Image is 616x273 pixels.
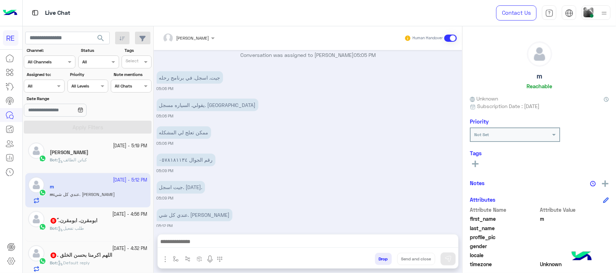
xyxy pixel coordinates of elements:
button: Drop [375,253,392,265]
h6: Priority [470,118,489,125]
img: make a call [217,256,223,262]
p: 30/9/2025, 5:06 PM [157,126,211,139]
button: select flow [170,253,182,265]
p: 30/9/2025, 5:09 PM [157,181,205,194]
span: null [540,242,609,250]
h5: اللهم اكرمنا بحسن الخلق . [50,252,112,258]
small: [DATE] - 5:19 PM [113,143,148,149]
button: search [92,32,110,47]
img: send voice note [206,255,214,264]
p: 30/9/2025, 5:06 PM [157,71,223,84]
p: Live Chat [45,8,70,18]
span: Subscription Date : [DATE] [477,102,539,110]
span: Attribute Value [540,206,609,214]
span: null [540,251,609,259]
div: Select [124,58,139,66]
a: tab [542,5,556,21]
span: profile_pic [470,233,539,241]
small: 05:09 PM [157,196,174,201]
span: first_name [470,215,539,223]
button: Apply Filters [24,121,152,134]
img: defaultAdmin.png [527,42,552,66]
div: RE [3,30,18,46]
p: 30/9/2025, 5:12 PM [157,209,232,221]
h6: Tags [470,150,609,156]
img: hulul-logo.png [569,244,594,269]
label: Status [81,47,118,54]
img: add [602,180,608,187]
span: كباتن الطائف [58,157,87,162]
b: : [50,260,58,265]
img: create order [197,256,202,262]
img: profile [600,9,609,18]
img: tab [565,9,573,17]
img: tab [31,8,40,17]
small: 05:06 PM [157,86,174,91]
span: search [96,34,105,42]
p: Conversation was assigned to [PERSON_NAME] [157,51,460,59]
span: Bot [50,260,57,265]
span: timezone [470,260,539,268]
span: [PERSON_NAME] [176,35,209,41]
span: locale [470,251,539,259]
b: : [50,225,58,231]
span: Default reply [58,260,90,265]
span: Unknown [470,95,498,102]
label: Date Range [27,95,108,102]
label: Assigned to: [27,71,64,78]
h6: Reachable [527,83,552,89]
img: select flow [173,256,179,262]
img: defaultAdmin.png [28,143,44,159]
p: 30/9/2025, 5:06 PM [157,99,258,111]
button: Send and close [397,253,435,265]
label: Note mentions [114,71,151,78]
span: Unknown [540,260,609,268]
span: Attribute Name [470,206,539,214]
span: 05:05 PM [354,52,376,58]
small: Human Handover [412,35,443,41]
img: defaultAdmin.png [28,211,44,227]
h5: عبدالعزيز الخريجي [50,149,88,156]
img: tab [545,9,554,17]
h5: m [537,72,542,80]
b: : [50,157,58,162]
h5: ابومقرن. ابومقرن. ً [50,218,97,224]
h6: Notes [470,180,485,186]
span: last_name [470,224,539,232]
h6: Attributes [470,196,495,203]
label: Channel: [27,47,75,54]
button: create order [194,253,206,265]
span: gender [470,242,539,250]
img: Logo [3,5,17,21]
span: 5 [51,218,56,224]
span: m [540,215,609,223]
small: 05:06 PM [157,141,174,147]
span: طلب تفعيل [58,225,84,231]
b: Not Set [474,132,489,137]
small: 05:12 PM [157,223,173,229]
span: Bot [50,225,57,231]
a: Contact Us [496,5,537,21]
small: [DATE] - 4:56 PM [113,211,148,218]
img: send message [445,255,452,263]
label: Priority [70,71,107,78]
img: defaultAdmin.png [28,245,44,261]
p: 30/9/2025, 5:09 PM [157,154,215,166]
span: Bot [50,157,57,162]
img: WhatsApp [39,223,46,231]
small: 05:09 PM [157,168,174,174]
img: send attachment [161,255,170,264]
img: userImage [584,7,594,17]
img: Trigger scenario [185,256,191,262]
small: 05:06 PM [157,113,174,119]
img: notes [590,181,596,187]
label: Tags [124,47,151,54]
img: WhatsApp [39,258,46,265]
button: Trigger scenario [182,253,194,265]
span: 9 [51,252,56,258]
img: WhatsApp [39,155,46,162]
small: [DATE] - 4:32 PM [113,245,148,252]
